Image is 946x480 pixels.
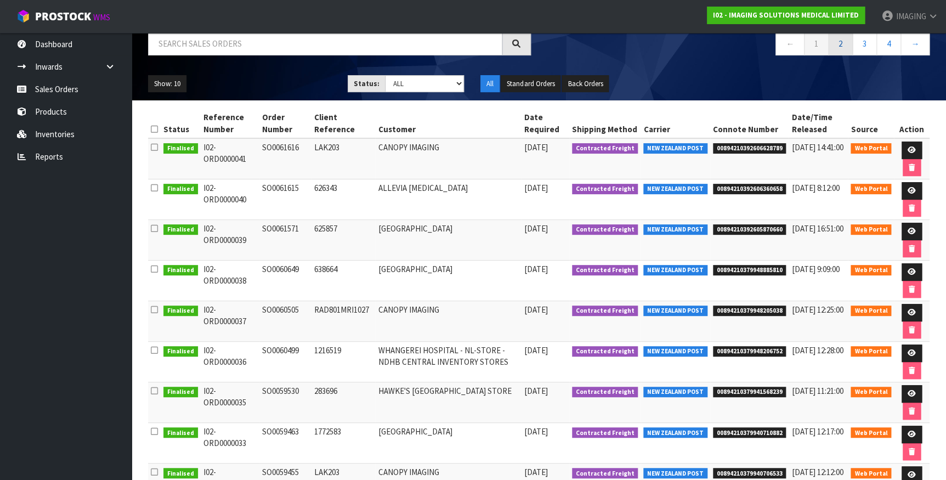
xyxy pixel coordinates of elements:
span: Web Portal [851,387,891,398]
td: I02-ORD0000035 [201,382,259,423]
td: LAK203 [311,138,376,179]
th: Date Required [521,109,569,138]
img: cube-alt.png [16,9,30,23]
span: Finalised [163,346,198,357]
nav: Page navigation [547,32,930,59]
span: ProStock [35,9,91,24]
button: Standard Orders [501,75,560,93]
span: 00894210379940710882 [713,427,786,438]
span: [DATE] [524,183,547,193]
span: [DATE] [524,386,547,396]
td: I02-ORD0000037 [201,301,259,342]
span: [DATE] 8:12:00 [791,183,839,193]
span: 00894210392606628789 [713,143,786,154]
th: Action [894,109,930,138]
td: ALLEVIA [MEDICAL_DATA] [375,179,521,220]
span: NEW ZEALAND POST [643,427,707,438]
td: WHANGEREI HOSPITAL - NL-STORE - NDHB CENTRAL INVENTORY STORES [375,342,521,382]
td: SO0061571 [259,220,311,261]
span: Contracted Freight [572,427,638,438]
span: IMAGING [896,11,926,21]
span: Contracted Freight [572,184,638,195]
span: Contracted Freight [572,306,638,317]
button: All [480,75,500,93]
span: [DATE] [524,426,547,437]
span: 00894210392606360658 [713,184,786,195]
span: NEW ZEALAND POST [643,468,707,479]
span: 00894210379948206752 [713,346,786,357]
th: Source [848,109,894,138]
input: Search sales orders [148,32,502,55]
span: Finalised [163,143,198,154]
small: WMS [93,12,110,22]
span: 00894210379941568239 [713,387,786,398]
a: ← [775,32,805,55]
span: Web Portal [851,346,891,357]
span: Finalised [163,387,198,398]
td: I02-ORD0000033 [201,423,259,464]
span: Finalised [163,468,198,479]
span: [DATE] 12:17:00 [791,426,843,437]
td: I02-ORD0000039 [201,220,259,261]
td: 283696 [311,382,376,423]
th: Customer [375,109,521,138]
span: [DATE] 14:41:00 [791,142,843,153]
th: Carrier [641,109,710,138]
span: Contracted Freight [572,346,638,357]
a: 1 [804,32,829,55]
span: Finalised [163,306,198,317]
span: NEW ZEALAND POST [643,184,707,195]
span: Finalised [163,184,198,195]
span: [DATE] 12:25:00 [791,304,843,315]
span: Web Portal [851,265,891,276]
td: RAD801MRI1027 [311,301,376,342]
span: Contracted Freight [572,224,638,235]
span: [DATE] [524,223,547,234]
td: CANOPY IMAGING [375,301,521,342]
a: 4 [876,32,901,55]
th: Reference Number [201,109,259,138]
span: Contracted Freight [572,468,638,479]
td: 1216519 [311,342,376,382]
button: Back Orders [562,75,609,93]
strong: I02 - IMAGING SOLUTIONS MEDICAL LIMITED [713,10,859,20]
span: NEW ZEALAND POST [643,387,707,398]
span: Finalised [163,427,198,438]
span: Web Portal [851,143,891,154]
td: 1772583 [311,423,376,464]
td: SO0060505 [259,301,311,342]
span: [DATE] [524,345,547,355]
span: Web Portal [851,224,891,235]
th: Order Number [259,109,311,138]
span: [DATE] [524,304,547,315]
td: [GEOGRAPHIC_DATA] [375,423,521,464]
a: → [900,32,930,55]
td: I02-ORD0000040 [201,179,259,220]
span: Contracted Freight [572,387,638,398]
span: [DATE] 12:28:00 [791,345,843,355]
td: 625857 [311,220,376,261]
th: Client Reference [311,109,376,138]
th: Connote Number [710,109,789,138]
td: 638664 [311,261,376,301]
td: [GEOGRAPHIC_DATA] [375,220,521,261]
span: Finalised [163,224,198,235]
span: [DATE] 12:12:00 [791,467,843,477]
span: Web Portal [851,427,891,438]
span: [DATE] 9:09:00 [791,264,839,274]
span: Web Portal [851,468,891,479]
th: Shipping Method [569,109,641,138]
span: [DATE] 16:51:00 [791,223,843,234]
span: [DATE] 11:21:00 [791,386,843,396]
strong: Status: [354,79,379,88]
span: [DATE] [524,467,547,477]
span: 00894210379948885810 [713,265,786,276]
td: SO0061616 [259,138,311,179]
span: 00894210379940706533 [713,468,786,479]
span: Finalised [163,265,198,276]
td: SO0060649 [259,261,311,301]
span: NEW ZEALAND POST [643,143,707,154]
td: I02-ORD0000038 [201,261,259,301]
span: Contracted Freight [572,265,638,276]
th: Date/Time Released [789,109,848,138]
